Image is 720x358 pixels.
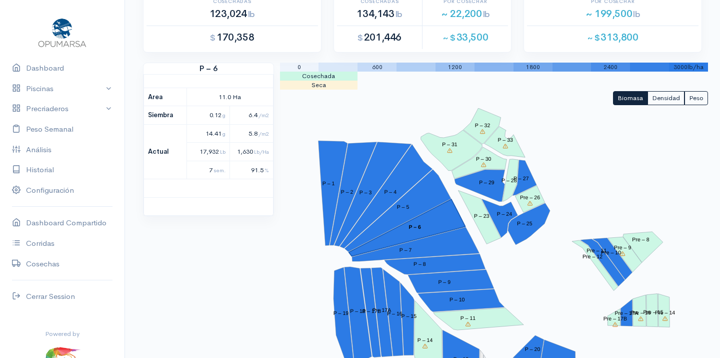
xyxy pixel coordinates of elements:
span: lb [395,9,402,20]
tspan: P – 31 [442,142,457,148]
tspan: P – 24 [496,211,512,217]
span: 313,800 [587,31,638,44]
span: ~ 199,500 [585,8,640,20]
span: lb/ha [687,63,703,71]
tspan: Pre – 16 [630,310,650,316]
td: 5.8 [230,124,273,143]
tspan: Pre – 14 [655,310,675,316]
tspan: P – 9 [438,279,450,285]
tspan: P – 15 [401,313,416,319]
span: 33,500 [443,31,488,44]
span: 170,358 [210,31,254,44]
span: g [222,112,225,119]
tspan: P – 14 [417,337,433,343]
span: % [264,167,269,174]
span: lb [633,9,640,20]
td: 14.41 [187,124,230,143]
span: Lb/Ha [254,148,269,155]
tspan: P – 10 [449,297,465,303]
tspan: P – 16 [387,311,402,317]
tspan: P – 23 [474,213,489,219]
span: /m2 [258,112,269,119]
tspan: P – 29 [479,180,494,186]
tspan: P – 7 [399,247,411,253]
tspan: P – 25 [517,220,532,226]
td: 1,630 [230,143,273,161]
span: 123,024 [209,8,255,20]
button: Densidad [647,91,684,106]
tspan: P – 33 [497,137,513,143]
td: 17,932 [187,143,230,161]
tspan: P – 8 [413,261,426,267]
span: $ [357,33,363,43]
span: lb [483,9,490,20]
tspan: Pre – 8 [632,237,649,243]
tspan: P – 17A [372,307,391,313]
span: Densidad [652,94,680,102]
tspan: Pre – 17B [603,316,627,322]
tspan: P – 28 [501,177,517,183]
td: 0.12 [187,106,230,125]
span: g [222,130,225,137]
tspan: P – 2 [340,189,353,195]
span: /m2 [258,130,269,137]
tspan: P – 6 [408,224,421,230]
span: ~ 22,200 [441,8,490,20]
th: Area [144,88,187,106]
button: Biomasa [613,91,647,106]
span: Biomasa [617,94,643,102]
span: 3000 [673,63,687,71]
span: $ [210,33,215,43]
span: 201,446 [357,31,401,44]
span: 600 [372,63,382,71]
span: 1200 [448,63,462,71]
tspan: P – 1 [322,181,334,187]
tspan: P – 18 [350,308,365,314]
tspan: P – 27 [513,175,529,181]
tspan: P – 5 [396,204,409,210]
tspan: Pre – 15 [643,309,663,315]
span: ~ $ [443,33,455,43]
tspan: P – 3 [359,190,371,196]
tspan: Pre – 9 [614,245,631,251]
tspan: P – 11 [460,315,475,321]
td: 6.4 [230,106,273,125]
strong: P – 6 [143,63,273,75]
tspan: P – 4 [384,189,396,195]
td: Cosechada [280,72,358,81]
td: 11.0 Ha [187,88,273,106]
tspan: P – 20 [525,346,540,352]
td: Seca [280,81,358,90]
span: Lb [220,148,225,155]
span: 2400 [603,63,617,71]
span: lb [248,9,255,20]
tspan: P – 32 [475,123,490,129]
span: 1800 [526,63,540,71]
button: Peso [684,91,708,106]
tspan: Pre – 10 [601,250,621,256]
td: 7 [187,161,230,179]
span: 0 [297,63,301,71]
tspan: Pre – 17A [614,310,638,316]
span: 134,143 [356,8,402,20]
th: Siembra [144,106,187,125]
img: Opumarsa [36,16,88,48]
tspan: Pre – 26 [520,194,540,200]
span: Peso [689,94,703,102]
span: sem. [213,167,225,174]
tspan: P – 17B [362,308,381,314]
th: Actual [144,124,187,179]
span: ~ $ [587,33,600,43]
tspan: P – 30 [476,156,491,162]
tspan: Pre – 11 [586,248,606,254]
tspan: Pre – 12 [582,254,602,260]
tspan: P – 19 [333,310,348,316]
td: 91.5 [230,161,273,179]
